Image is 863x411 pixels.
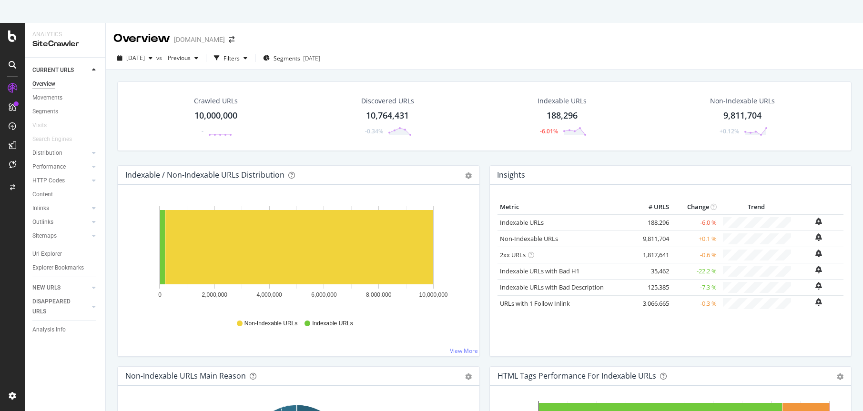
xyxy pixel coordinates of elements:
[815,298,822,306] div: bell-plus
[312,320,353,328] span: Indexable URLs
[32,134,72,144] div: Search Engines
[32,217,89,227] a: Outlinks
[32,176,65,186] div: HTTP Codes
[540,127,558,135] div: -6.01%
[32,134,81,144] a: Search Engines
[633,231,671,247] td: 9,811,704
[32,65,74,75] div: CURRENT URLS
[202,291,228,298] text: 2,000,000
[32,249,99,259] a: Url Explorer
[32,65,89,75] a: CURRENT URLS
[158,291,162,298] text: 0
[633,279,671,295] td: 125,385
[419,291,447,298] text: 10,000,000
[125,170,284,180] div: Indexable / Non-Indexable URLs Distribution
[303,54,320,62] div: [DATE]
[465,172,472,179] div: gear
[32,231,89,241] a: Sitemaps
[719,200,793,214] th: Trend
[720,127,739,135] div: +0.12%
[366,110,409,122] div: 10,764,431
[32,297,81,317] div: DISAPPEARED URLS
[32,39,98,50] div: SiteCrawler
[815,250,822,257] div: bell-plus
[32,263,99,273] a: Explorer Bookmarks
[210,50,251,66] button: Filters
[32,231,57,241] div: Sitemaps
[497,371,656,381] div: HTML Tags Performance for Indexable URLs
[256,291,282,298] text: 4,000,000
[837,373,843,380] div: gear
[32,79,99,89] a: Overview
[361,96,414,106] div: Discovered URLs
[32,120,56,130] a: Visits
[450,347,478,355] a: View More
[32,162,66,172] div: Performance
[723,110,761,122] div: 9,811,704
[32,107,99,117] a: Segments
[497,169,525,181] h4: Insights
[32,120,47,130] div: Visits
[671,263,719,279] td: -22.2 %
[164,54,191,62] span: Previous
[815,282,822,290] div: bell-plus
[125,200,468,311] svg: A chart.
[32,325,99,335] a: Analysis Info
[32,325,66,335] div: Analysis Info
[32,79,55,89] div: Overview
[633,214,671,231] td: 188,296
[710,96,775,106] div: Non-Indexable URLs
[126,54,145,62] span: 2025 Jul. 18th
[500,267,579,275] a: Indexable URLs with Bad H1
[194,96,238,106] div: Crawled URLs
[32,263,84,273] div: Explorer Bookmarks
[32,93,62,103] div: Movements
[32,217,53,227] div: Outlinks
[815,233,822,241] div: bell-plus
[113,50,156,66] button: [DATE]
[229,36,234,43] div: arrow-right-arrow-left
[500,234,558,243] a: Non-Indexable URLs
[32,93,99,103] a: Movements
[815,218,822,225] div: bell-plus
[32,203,49,213] div: Inlinks
[223,54,240,62] div: Filters
[32,176,89,186] a: HTTP Codes
[174,35,225,44] div: [DOMAIN_NAME]
[32,283,89,293] a: NEW URLS
[831,379,853,401] iframe: Intercom live chat
[32,297,89,317] a: DISAPPEARED URLS
[32,190,53,200] div: Content
[500,251,526,259] a: 2xx URLs
[366,291,392,298] text: 8,000,000
[633,295,671,311] td: 3,066,665
[671,279,719,295] td: -7.3 %
[32,148,62,158] div: Distribution
[32,30,98,39] div: Analytics
[671,231,719,247] td: +0.1 %
[671,200,719,214] th: Change
[465,373,472,380] div: gear
[259,50,324,66] button: Segments[DATE]
[815,266,822,273] div: bell-plus
[497,200,634,214] th: Metric
[365,127,383,135] div: -0.34%
[202,127,203,135] div: -
[500,218,544,227] a: Indexable URLs
[671,247,719,263] td: -0.6 %
[113,30,170,47] div: Overview
[244,320,297,328] span: Non-Indexable URLs
[194,110,237,122] div: 10,000,000
[311,291,337,298] text: 6,000,000
[32,203,89,213] a: Inlinks
[125,371,246,381] div: Non-Indexable URLs Main Reason
[164,50,202,66] button: Previous
[274,54,300,62] span: Segments
[633,200,671,214] th: # URLS
[32,249,62,259] div: Url Explorer
[32,283,61,293] div: NEW URLS
[547,110,578,122] div: 188,296
[671,214,719,231] td: -6.0 %
[32,148,89,158] a: Distribution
